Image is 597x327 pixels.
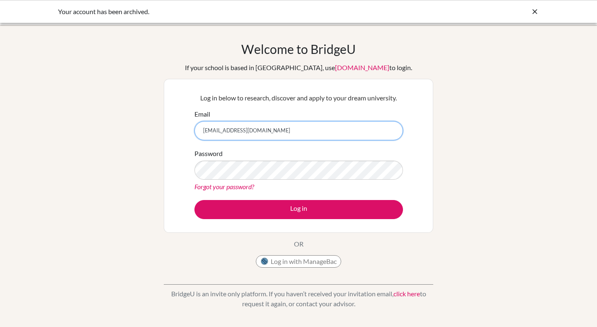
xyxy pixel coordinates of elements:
h1: Welcome to BridgeU [241,41,356,56]
button: Log in with ManageBac [256,255,341,268]
label: Password [194,149,223,159]
button: Log in [194,200,403,219]
a: click here [393,290,420,298]
div: Your account has been archived. [58,7,415,17]
div: If your school is based in [GEOGRAPHIC_DATA], use to login. [185,63,412,73]
p: Log in below to research, discover and apply to your dream university. [194,93,403,103]
p: BridgeU is an invite only platform. If you haven’t received your invitation email, to request it ... [164,289,433,309]
a: Forgot your password? [194,183,254,190]
label: Email [194,109,210,119]
a: [DOMAIN_NAME] [335,63,389,71]
p: OR [294,239,303,249]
